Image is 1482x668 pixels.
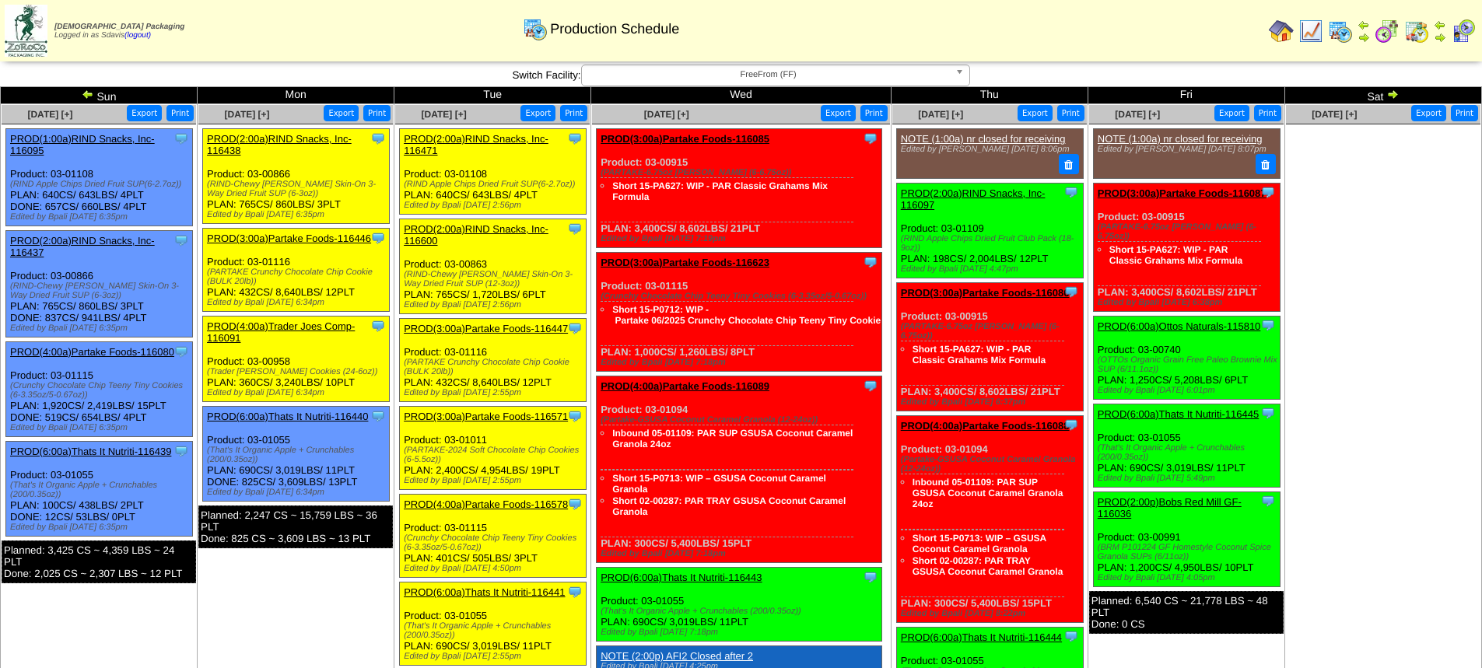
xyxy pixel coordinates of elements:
img: Tooltip [1260,317,1276,333]
a: PROD(2:00a)RIND Snacks, Inc-116438 [207,133,352,156]
img: calendarblend.gif [1375,19,1400,44]
img: arrowright.gif [1434,31,1446,44]
a: PROD(3:00a)Partake Foods-116447 [404,323,568,334]
div: Edited by Bpali [DATE] 8:22pm [901,609,1083,618]
a: PROD(3:00a)Partake Foods-116087 [1098,187,1267,199]
a: [DATE] [+] [422,109,467,120]
div: Edited by Bpali [DATE] 6:35pm [10,423,192,432]
div: Planned: 3,425 CS ~ 4,359 LBS ~ 24 PLT Done: 2,025 CS ~ 2,307 LBS ~ 12 PLT [2,540,196,583]
div: Edited by Bpali [DATE] 6:01pm [1098,386,1280,395]
span: Production Schedule [550,21,679,37]
img: Tooltip [863,131,878,146]
div: (RIND-Chewy [PERSON_NAME] Skin-On 3-Way Dried Fruit SUP (6-3oz)) [10,282,192,300]
img: Tooltip [567,131,583,146]
button: Print [1451,105,1478,121]
a: PROD(3:00a)Partake Foods-116086 [901,287,1070,299]
div: Edited by Bpali [DATE] 4:05pm [1098,573,1280,582]
div: (Crunchy Chocolate Chip Teeny Tiny Cookies (6-3.35oz/5-0.67oz)) [404,533,586,552]
button: Export [520,105,555,121]
div: Edited by Bpali [DATE] 4:50pm [404,564,586,573]
div: (OTTOs Organic Grain Free Paleo Brownie Mix SUP (6/11.1oz)) [1098,355,1280,374]
div: Product: 03-01108 PLAN: 640CS / 643LBS / 4PLT [400,129,587,215]
img: calendarinout.gif [1404,19,1429,44]
a: Short 15-P0713: WIP – GSUSA Coconut Caramel Granola [612,473,826,495]
div: Edited by [PERSON_NAME] [DATE] 8:07pm [1098,145,1273,154]
a: NOTE (2:00p) AFI2 Closed after 2 [601,650,753,662]
div: Product: 03-01055 PLAN: 690CS / 3,019LBS / 11PLT [1093,404,1280,487]
div: (That's It Organic Apple + Crunchables (200/0.35oz)) [10,481,192,499]
a: NOTE (1:00a) nr closed for receiving [1098,133,1263,145]
a: PROD(3:00a)Partake Foods-116623 [601,257,769,268]
div: Edited by Bpali [DATE] 2:55pm [404,388,586,397]
div: Product: 03-00740 PLAN: 1,250CS / 5,208LBS / 6PLT [1093,316,1280,399]
div: Product: 03-01116 PLAN: 432CS / 8,640LBS / 12PLT [203,229,390,312]
div: Edited by Bpali [DATE] 2:55pm [404,476,586,485]
img: calendarprod.gif [1328,19,1353,44]
img: Tooltip [1260,184,1276,200]
img: arrowleft.gif [1358,19,1370,31]
div: (Trader [PERSON_NAME] Cookies (24-6oz)) [207,367,389,376]
a: PROD(3:00a)Partake Foods-116446 [207,233,371,244]
a: Short 02-00287: PAR TRAY GSUSA Coconut Caramel Granola [612,495,846,517]
button: Print [1057,105,1084,121]
a: PROD(3:00a)Partake Foods-116085 [601,133,769,145]
img: Tooltip [567,408,583,424]
a: PROD(6:00a)Thats It Nutriti-116445 [1098,408,1259,420]
div: (Partake-GSUSA Coconut Caramel Granola (12-24oz)) [901,455,1083,474]
div: Product: 03-00915 PLAN: 3,400CS / 8,602LBS / 21PLT [597,129,882,248]
a: NOTE (1:00a) nr closed for receiving [901,133,1066,145]
img: Tooltip [173,233,189,248]
img: line_graph.gif [1298,19,1323,44]
div: (Partake-GSUSA Coconut Caramel Granola (12-24oz)) [601,415,881,425]
a: PROD(2:00a)RIND Snacks, Inc-116471 [404,133,548,156]
div: Edited by Bpali [DATE] 6:35pm [10,324,192,333]
a: Short 15-PA627: WIP - PAR Classic Grahams Mix Formula [913,344,1046,365]
button: Print [363,105,391,121]
div: Product: 03-01055 PLAN: 690CS / 3,019LBS / 11PLT [400,582,587,666]
img: home.gif [1269,19,1294,44]
span: [DEMOGRAPHIC_DATA] Packaging [54,23,184,31]
div: (Crunchy Chocolate Chip Teeny Tiny Cookies (6-3.35oz/5-0.67oz)) [10,381,192,400]
div: Product: 03-01094 PLAN: 300CS / 5,400LBS / 15PLT [597,376,882,563]
div: (PARTAKE-6.75oz [PERSON_NAME] (6-6.75oz)) [601,168,881,177]
a: Short 15-PA627: WIP - PAR Classic Grahams Mix Formula [612,180,828,202]
button: Print [560,105,587,121]
a: PROD(4:00a)Partake Foods-116080 [10,346,174,358]
a: Short 15-PA627: WIP - PAR Classic Grahams Mix Formula [1109,244,1242,266]
a: [DATE] [+] [1312,109,1357,120]
a: PROD(6:00a)Thats It Nutriti-116440 [207,411,368,422]
a: PROD(4:00a)Trader Joes Comp-116091 [207,320,355,344]
div: Edited by Bpali [DATE] 6:35pm [10,523,192,532]
td: Mon [198,87,394,104]
div: Product: 03-01055 PLAN: 100CS / 438LBS / 2PLT DONE: 12CS / 53LBS / 0PLT [6,442,193,537]
td: Sat [1284,87,1481,104]
div: (RIND Apple Chips Dried Fruit SUP(6-2.7oz)) [10,180,192,189]
div: Planned: 6,540 CS ~ 21,778 LBS ~ 48 PLT Done: 0 CS [1089,591,1284,634]
img: Tooltip [1063,628,1079,644]
a: PROD(1:00a)RIND Snacks, Inc-116095 [10,133,155,156]
img: Tooltip [1063,417,1079,432]
span: [DATE] [+] [644,109,689,120]
td: Fri [1088,87,1284,104]
a: PROD(6:00a)Thats It Nutriti-116444 [901,631,1062,643]
button: Print [166,105,194,121]
img: Tooltip [567,320,583,336]
span: [DATE] [+] [27,109,72,120]
td: Tue [394,87,591,104]
div: Edited by Bpali [DATE] 6:35pm [10,212,192,222]
div: (RIND-Chewy [PERSON_NAME] Skin-On 3-Way Dried Fruit SUP (12-3oz)) [404,270,586,289]
a: PROD(2:00p)Bobs Red Mill GF-116036 [1098,496,1242,519]
img: Tooltip [567,496,583,512]
div: Edited by Bpali [DATE] 6:35pm [207,210,389,219]
td: Sun [1,87,198,104]
div: (Crunchy Chocolate Chip Teeny Tiny Cookies (6-3.35oz/5-0.67oz)) [601,292,881,301]
div: Product: 03-00915 PLAN: 3,400CS / 8,602LBS / 21PLT [896,282,1083,411]
div: Product: 03-01115 PLAN: 401CS / 505LBS / 3PLT [400,495,587,578]
a: Inbound 05-01109: PAR SUP GSUSA Coconut Caramel Granola 24oz [913,477,1063,509]
button: Export [1411,105,1446,121]
div: Edited by Bpali [DATE] 7:18pm [601,549,881,558]
a: PROD(6:00a)Ottos Naturals-115810 [1098,320,1261,332]
img: Tooltip [1260,405,1276,421]
div: Edited by Bpali [DATE] 6:38pm [1098,298,1280,307]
